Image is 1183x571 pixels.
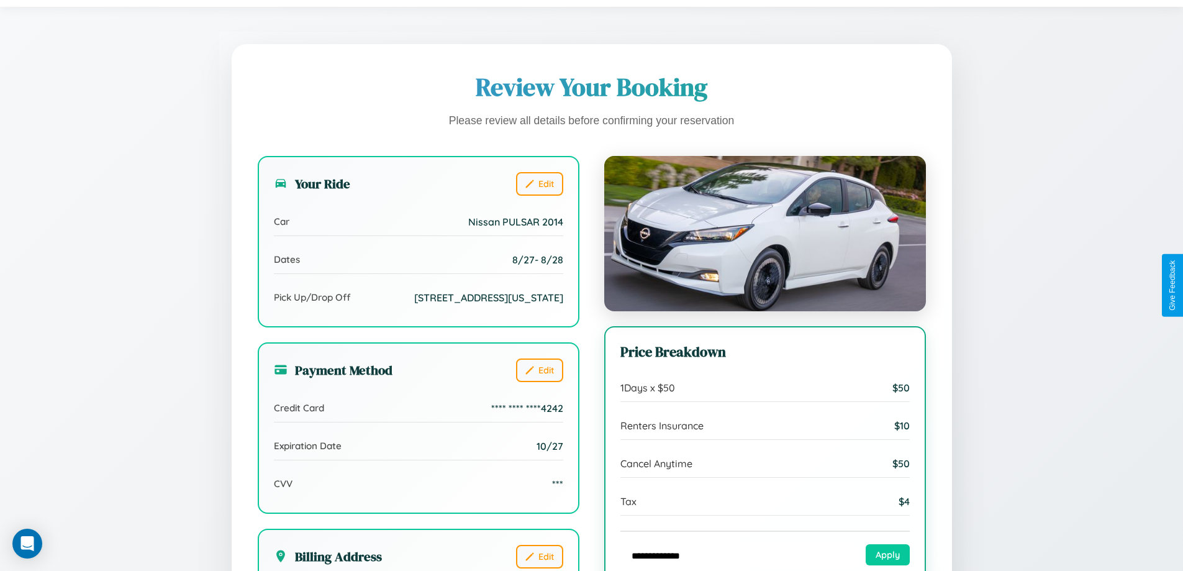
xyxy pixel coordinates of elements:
span: CVV [274,478,292,490]
span: Expiration Date [274,440,342,452]
span: Tax [620,495,637,508]
span: Car [274,216,289,227]
span: Renters Insurance [620,419,704,432]
h3: Payment Method [274,361,392,379]
h3: Your Ride [274,175,350,193]
button: Edit [516,172,563,196]
img: Nissan PULSAR [604,156,926,311]
span: $ 4 [899,495,910,508]
button: Edit [516,545,563,569]
span: 10/27 [537,440,563,452]
h1: Review Your Booking [258,70,926,104]
div: Give Feedback [1168,260,1177,311]
span: Dates [274,254,300,265]
span: Nissan PULSAR 2014 [468,216,563,228]
span: [STREET_ADDRESS][US_STATE] [414,291,563,304]
p: Please review all details before confirming your reservation [258,111,926,131]
span: Cancel Anytime [620,457,692,470]
h3: Price Breakdown [620,342,910,362]
span: $ 50 [892,381,910,394]
button: Edit [516,359,563,382]
span: 8 / 27 - 8 / 28 [512,254,563,266]
span: $ 10 [894,419,910,432]
span: Pick Up/Drop Off [274,291,351,303]
div: Open Intercom Messenger [12,529,42,559]
span: 1 Days x $ 50 [620,381,675,394]
span: Credit Card [274,402,324,414]
span: $ 50 [892,457,910,470]
button: Apply [866,544,910,565]
h3: Billing Address [274,547,382,565]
